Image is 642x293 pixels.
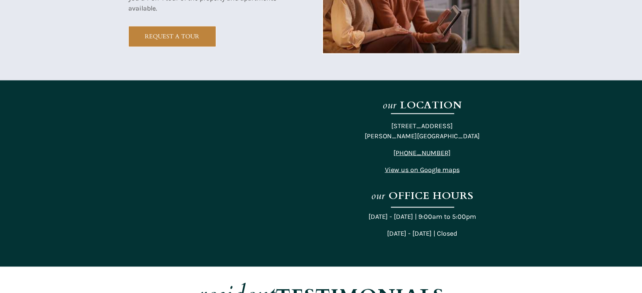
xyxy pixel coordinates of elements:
span: View us on Google maps [385,166,460,174]
a: [PHONE_NUMBER] [393,149,451,157]
span: REQUEST A TOUR [129,33,216,40]
span: [STREET_ADDRESS] [PERSON_NAME][GEOGRAPHIC_DATA] [365,122,480,140]
a: View us on Google maps [385,167,460,173]
span: [DATE] - [DATE] | 9:00am to 5:00pm [368,212,476,220]
em: our [382,98,397,112]
strong: LOCATION [400,98,462,112]
em: our [371,189,385,203]
span: [DATE] - [DATE] | Closed [387,229,457,237]
strong: OFFICE HOURS [389,189,474,203]
a: REQUEST A TOUR [128,26,216,47]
